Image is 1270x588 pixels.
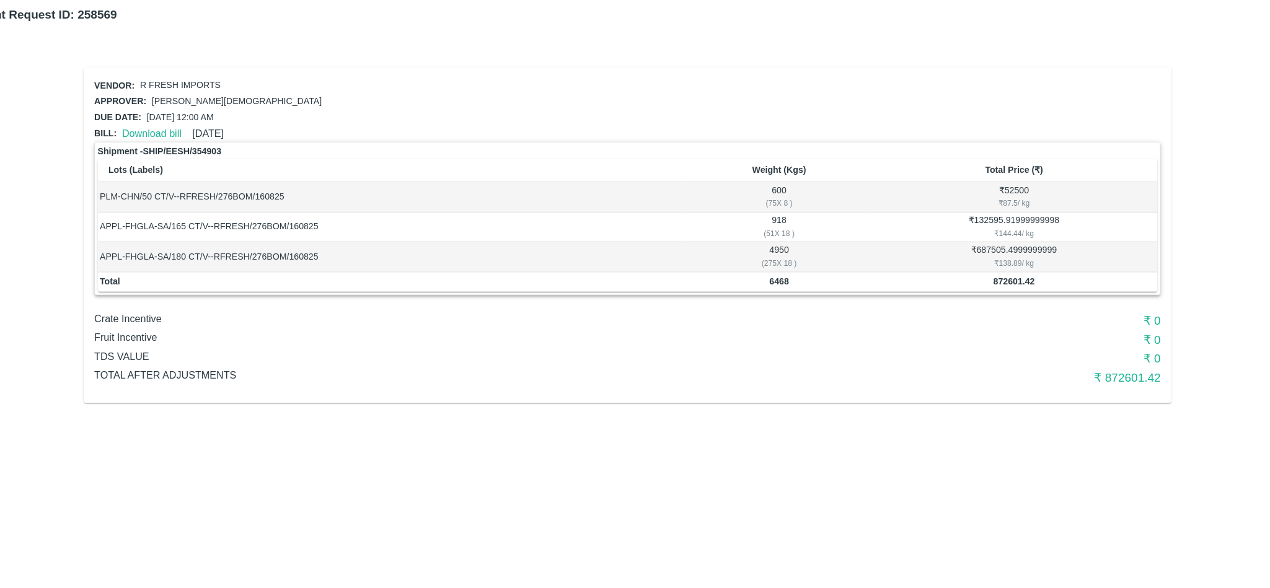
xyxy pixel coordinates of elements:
[148,189,690,216] td: PLM-CHN/50 CT/V--RFRESH/276BOM/160825
[972,276,1010,285] b: 872601.42
[144,139,165,149] span: Bill:
[690,244,859,271] td: 4950
[193,124,254,136] p: [DATE] 12:00 AM
[859,244,1123,271] td: ₹ 687505.4999999999
[197,109,353,121] p: [PERSON_NAME][DEMOGRAPHIC_DATA]
[692,230,857,242] div: ( 51 X 18 )
[148,155,262,167] strong: Shipment - SHIP/EESH/354903
[17,29,165,41] b: Payment Request ID: 258569
[690,189,859,216] td: 600
[144,308,798,322] p: Crate Incentive
[964,173,1017,182] b: Total Price (₹)
[170,139,224,149] a: Download bill
[798,308,1126,325] h6: ₹ 0
[157,173,208,182] b: Lots (Labels)
[144,125,188,134] span: Due date:
[692,258,857,269] div: ( 275 X 18 )
[765,276,783,285] b: 6468
[798,343,1126,360] h6: ₹ 0
[148,244,690,271] td: APPL-FHGLA-SA/180 CT/V--RFRESH/276BOM/160825
[798,360,1126,377] h6: ₹ 872601.42
[234,139,263,149] span: [DATE]
[692,203,857,214] div: ( 75 X 8 )
[861,230,1121,242] div: ₹ 144.44 / kg
[690,217,859,244] td: 918
[144,360,798,374] p: Total After adjustments
[144,95,182,105] span: Vendor:
[144,110,192,119] span: Approver:
[144,325,798,339] p: Fruit Incentive
[148,217,690,244] td: APPL-FHGLA-SA/165 CT/V--RFRESH/276BOM/160825
[859,217,1123,244] td: ₹ 132595.91999999998
[798,325,1126,343] h6: ₹ 0
[859,189,1123,216] td: ₹ 52500
[861,258,1121,269] div: ₹ 138.89 / kg
[187,94,261,106] p: R FRESH IMPORTS
[861,203,1121,214] div: ₹ 87.5 / kg
[149,276,168,285] b: Total
[144,343,798,356] p: TDS VALUE
[750,173,800,182] b: Weight (Kgs)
